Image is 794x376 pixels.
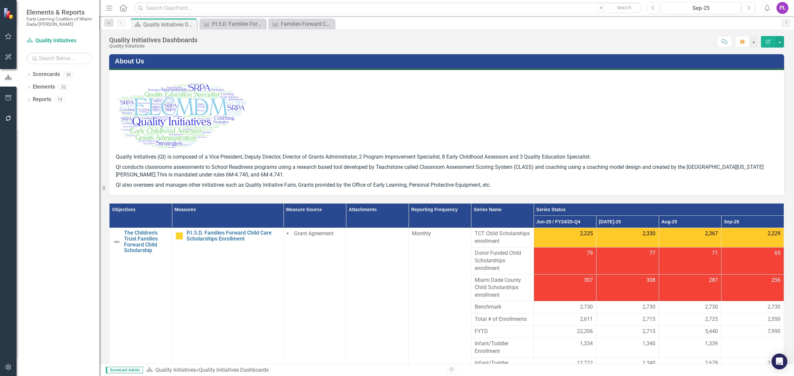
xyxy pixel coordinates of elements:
[768,230,780,238] span: 2,229
[768,316,780,323] span: 2,550
[33,96,51,103] a: Reports
[471,247,534,275] td: Double-Click to Edit
[534,228,596,247] td: Double-Click to Edit
[471,274,534,301] td: Double-Click to Edit
[134,2,642,14] input: Search ClearPoint...
[475,303,530,311] span: Benchmark
[596,301,659,314] td: Double-Click to Edit
[187,230,280,242] a: P.I.5.D. Families Forward Child Care Scholarships Enrollment
[146,366,442,374] div: »
[116,80,249,151] img: 8fEpcAJbROjn4AAAAASUVORK5CYII=
[26,53,93,64] input: Search Below...
[475,359,530,375] span: Infant/Toddler Enrollment FYTD
[772,354,787,369] div: Open Intercom Messenger
[580,230,593,238] span: 2,225
[649,249,655,257] span: 77
[475,230,530,245] span: TCT Child Scholarships enrollment
[705,340,718,348] span: 1,339
[412,230,467,238] div: Monthly
[109,44,198,49] div: Quality Initiatives
[155,367,196,373] a: Quality Initiatives
[772,277,780,284] span: 256
[642,340,655,348] span: 1,340
[109,36,198,44] div: Quality Initiatives Dashboards
[3,8,15,19] img: ClearPoint Strategy
[642,328,655,335] span: 2,715
[201,20,264,28] a: P.I.5.D. Families Forward Child Care Scholarships Enrollment
[534,338,596,357] td: Double-Click to Edit
[270,20,333,28] a: Families Forward Child Care Scholarship Wait List
[580,303,593,311] span: 2,730
[659,301,721,314] td: Double-Click to Edit
[596,274,659,301] td: Double-Click to Edit
[580,340,593,348] span: 1,334
[587,249,593,257] span: 79
[768,359,780,367] span: 2,679
[175,232,183,240] img: Caution
[776,2,788,14] div: PL
[281,20,333,28] div: Families Forward Child Care Scholarship Wait List
[113,238,121,246] img: Not Defined
[642,359,655,367] span: 1,340
[475,340,530,355] span: Infant/Toddler Enrollment
[26,16,93,27] small: Early Learning Coalition of Miami Dade/[PERSON_NAME]
[721,247,784,275] td: Double-Click to Edit
[471,228,534,247] td: Double-Click to Edit
[471,301,534,314] td: Double-Click to Edit
[534,274,596,301] td: Double-Click to Edit
[115,57,781,65] h3: About Us
[705,230,718,238] span: 2,367
[596,247,659,275] td: Double-Click to Edit
[721,338,784,357] td: Double-Click to Edit
[580,316,593,323] span: 2,611
[26,37,93,45] a: Quality Initiatives
[659,228,721,247] td: Double-Click to Edit
[534,247,596,275] td: Double-Click to Edit
[33,71,60,78] a: Scorecards
[475,249,530,272] span: Donor Funded Child Scholarships enrollment
[63,72,74,77] div: 26
[712,249,718,257] span: 71
[33,83,55,91] a: Elements
[642,303,655,311] span: 2,730
[661,2,741,14] button: Sep-25
[642,316,655,323] span: 2,715
[475,328,530,335] span: FYTD
[721,228,784,247] td: Double-Click to Edit
[577,359,593,367] span: 12,772
[534,301,596,314] td: Double-Click to Edit
[705,303,718,311] span: 2,730
[617,5,631,10] span: Search
[596,228,659,247] td: Double-Click to Edit
[705,316,718,323] span: 2,725
[106,367,143,373] span: Scorecard Admin
[55,97,65,102] div: 14
[721,301,784,314] td: Double-Click to Edit
[774,249,780,257] span: 65
[664,4,738,12] div: Sep-25
[584,277,593,284] span: 307
[642,230,655,238] span: 2,330
[143,20,195,29] div: Quality Initiatives Dashboards
[705,359,718,367] span: 2,679
[475,277,530,299] span: Miami Dade County Child Scholarships enrollment
[659,338,721,357] td: Double-Click to Edit
[124,230,168,253] a: The Children's Trust Families Forward Child Scholarship
[596,338,659,357] td: Double-Click to Edit
[768,303,780,311] span: 2,730
[212,20,264,28] div: P.I.5.D. Families Forward Child Care Scholarships Enrollment
[116,182,491,188] span: QI also oversees and manages other initiatives such as Quality Initiative Fairs, Grants provided ...
[646,277,655,284] span: 308
[157,171,284,178] span: This is mandated under rules 6M-4.740, and 6M-4.741.
[607,3,640,13] button: Search
[475,316,530,323] span: Total # of Enrollments
[659,247,721,275] td: Double-Click to Edit
[709,277,718,284] span: 287
[471,338,534,357] td: Double-Click to Edit
[659,274,721,301] td: Double-Click to Edit
[26,8,93,16] span: Elements & Reports
[721,274,784,301] td: Double-Click to Edit
[294,230,333,237] span: Grant Agreement
[577,328,593,335] span: 22,206
[116,154,591,160] span: Quality Initiatives (QI) is composed of a Vice President, Deputy Director, Director of Grants Adm...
